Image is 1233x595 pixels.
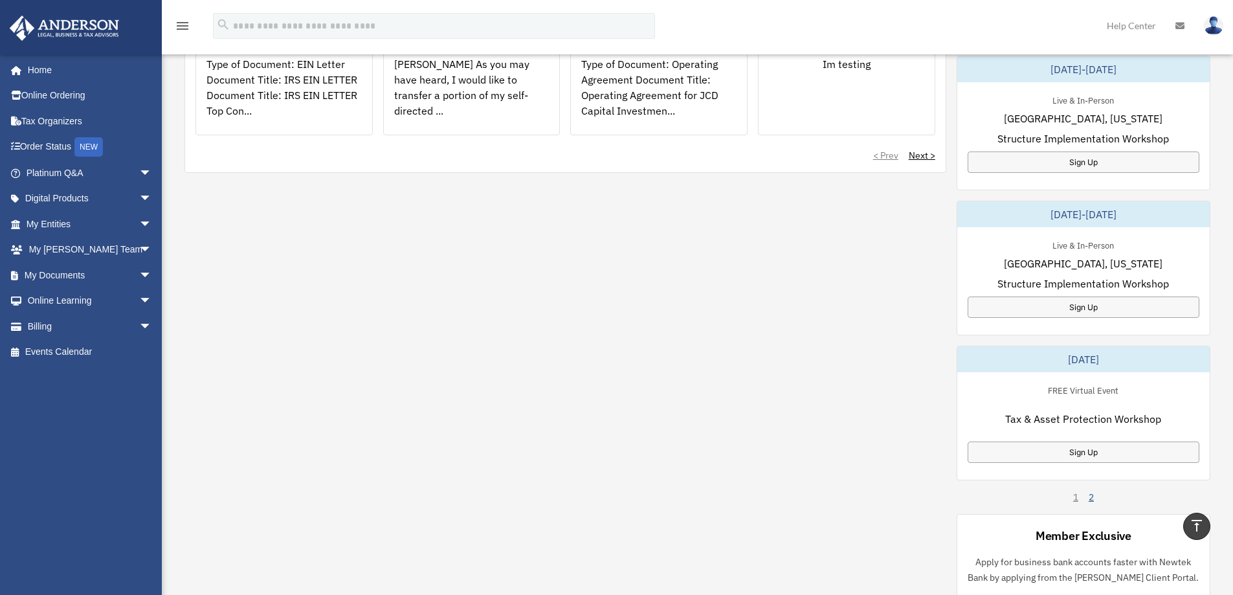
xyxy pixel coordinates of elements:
[9,57,165,83] a: Home
[139,313,165,340] span: arrow_drop_down
[175,23,190,34] a: menu
[957,56,1210,82] div: [DATE]-[DATE]
[1189,518,1205,533] i: vertical_align_top
[909,149,935,162] a: Next >
[139,262,165,289] span: arrow_drop_down
[1038,383,1129,396] div: FREE Virtual Event
[139,160,165,186] span: arrow_drop_down
[139,288,165,315] span: arrow_drop_down
[1183,513,1210,540] a: vertical_align_top
[759,46,935,147] div: Im testing
[9,160,172,186] a: Platinum Q&Aarrow_drop_down
[9,313,172,339] a: Billingarrow_drop_down
[9,186,172,212] a: Digital Productsarrow_drop_down
[1004,256,1162,271] span: [GEOGRAPHIC_DATA], [US_STATE]
[6,16,123,41] img: Anderson Advisors Platinum Portal
[196,46,372,147] div: Type of Document: EIN Letter Document Title: IRS EIN LETTER Document Title: IRS EIN LETTER Top Co...
[1204,16,1223,35] img: User Pic
[968,297,1199,318] a: Sign Up
[1042,93,1124,106] div: Live & In-Person
[1042,238,1124,251] div: Live & In-Person
[9,108,172,134] a: Tax Organizers
[9,339,172,365] a: Events Calendar
[1005,411,1161,427] span: Tax & Asset Protection Workshop
[9,83,172,109] a: Online Ordering
[9,288,172,314] a: Online Learningarrow_drop_down
[139,237,165,264] span: arrow_drop_down
[968,152,1199,173] a: Sign Up
[1089,491,1094,504] a: 2
[957,346,1210,372] div: [DATE]
[1036,528,1131,544] div: Member Exclusive
[175,18,190,34] i: menu
[9,237,172,263] a: My [PERSON_NAME] Teamarrow_drop_down
[9,262,172,288] a: My Documentsarrow_drop_down
[957,201,1210,227] div: [DATE]-[DATE]
[139,211,165,238] span: arrow_drop_down
[9,134,172,161] a: Order StatusNEW
[997,131,1169,146] span: Structure Implementation Workshop
[9,211,172,237] a: My Entitiesarrow_drop_down
[216,17,230,32] i: search
[384,46,560,147] div: [PERSON_NAME] As you may have heard, I would like to transfer a portion of my self-directed ...
[1004,111,1162,126] span: [GEOGRAPHIC_DATA], [US_STATE]
[968,554,1199,586] p: Apply for business bank accounts faster with Newtek Bank by applying from the [PERSON_NAME] Clien...
[139,186,165,212] span: arrow_drop_down
[997,276,1169,291] span: Structure Implementation Workshop
[571,46,747,147] div: Type of Document: Operating Agreement Document Title: Operating Agreement for JCD Capital Investm...
[968,442,1199,463] a: Sign Up
[74,137,103,157] div: NEW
